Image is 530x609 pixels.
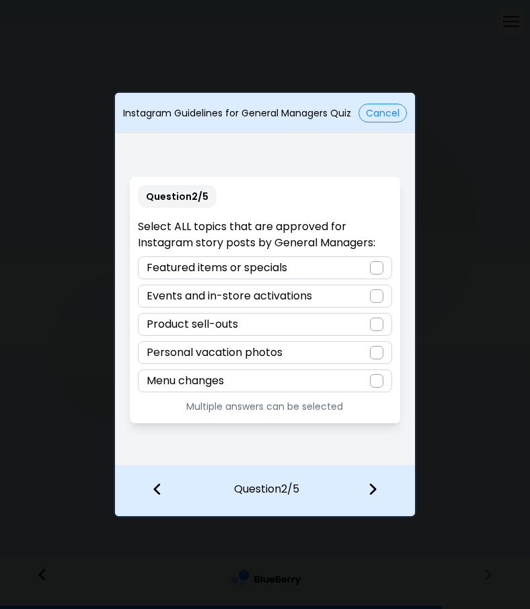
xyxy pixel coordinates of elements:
p: Featured items or specials [147,260,287,276]
p: Question 2 / 5 [234,465,299,497]
p: Personal vacation photos [147,345,282,361]
p: Select ALL topics that are approved for Instagram story posts by General Managers: [138,219,391,251]
p: Product sell-outs [147,316,238,332]
p: Question 2 / 5 [138,185,217,208]
img: file icon [153,482,162,497]
img: file icon [368,482,377,497]
p: Events and in-store activations [147,288,312,304]
p: Multiple answers can be selected [138,398,391,415]
p: Menu changes [147,373,224,389]
p: Instagram Guidelines for General Managers Quiz [123,107,351,119]
button: Cancel [358,104,407,122]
